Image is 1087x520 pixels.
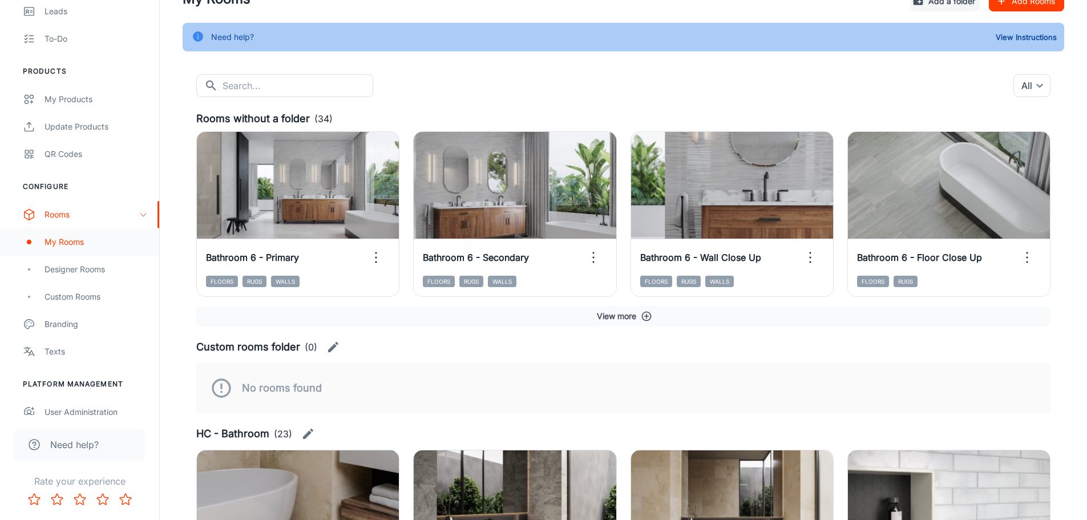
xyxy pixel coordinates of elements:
[45,318,148,330] div: Branding
[45,291,148,303] div: Custom Rooms
[45,208,139,221] div: Rooms
[45,345,148,358] div: Texts
[857,276,889,287] span: Floors
[196,306,1050,326] button: View more
[271,276,300,287] span: Walls
[705,276,734,287] span: Walls
[45,236,148,248] div: My Rooms
[488,276,516,287] span: Walls
[640,251,761,264] h6: Bathroom 6 - Wall Close Up
[274,427,292,441] p: (23)
[46,488,68,511] button: Rate 2 star
[459,276,483,287] span: Rugs
[1013,74,1050,97] div: All
[857,251,982,264] h6: Bathroom 6 - Floor Close Up
[196,426,269,442] h6: HC - Bathroom
[211,26,254,48] div: Need help?
[206,251,299,264] h6: Bathroom 6 - Primary
[196,111,310,127] h6: Rooms without a folder
[894,276,918,287] span: Rugs
[314,112,333,126] p: (34)
[45,406,148,418] div: User Administration
[9,474,150,488] p: Rate your experience
[114,488,137,511] button: Rate 5 star
[45,148,148,160] div: QR Codes
[91,488,114,511] button: Rate 4 star
[640,276,672,287] span: Floors
[677,276,701,287] span: Rugs
[23,488,46,511] button: Rate 1 star
[45,93,148,106] div: My Products
[223,74,373,97] input: Search...
[45,33,148,45] div: To-do
[993,29,1060,46] button: View Instructions
[50,438,99,452] span: Need help?
[68,488,91,511] button: Rate 3 star
[45,263,148,276] div: Designer Rooms
[45,5,148,18] div: Leads
[206,276,238,287] span: Floors
[45,120,148,133] div: Update Products
[305,340,317,354] p: (0)
[243,276,266,287] span: Rugs
[242,380,322,396] h6: No rooms found
[423,276,455,287] span: Floors
[423,251,529,264] h6: Bathroom 6 - Secondary
[196,339,300,355] h6: Custom rooms folder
